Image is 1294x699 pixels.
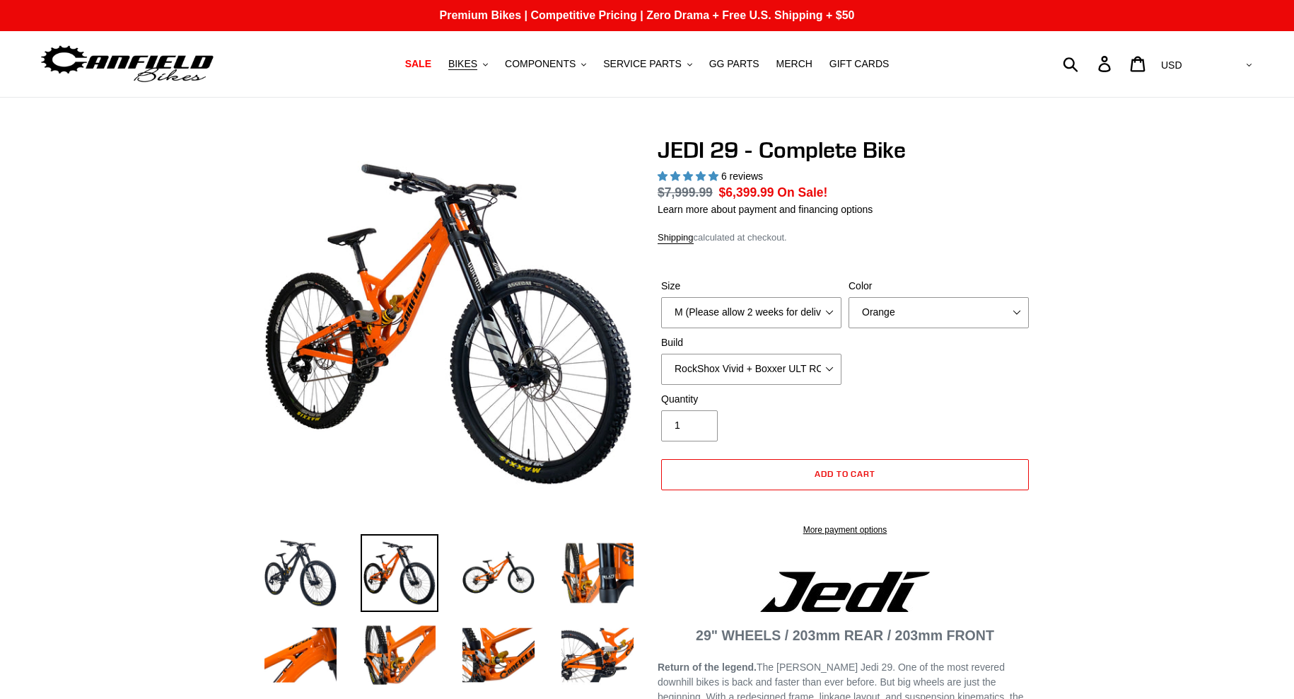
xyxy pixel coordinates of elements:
[262,616,339,694] img: Load image into Gallery viewer, JEDI 29 - Complete Bike
[776,58,812,70] span: MERCH
[661,279,841,294] label: Size
[658,204,873,215] a: Learn more about payment and financing options
[1071,48,1107,79] input: Search
[559,616,636,694] img: Load image into Gallery viewer, JEDI 29 - Complete Bike
[658,185,713,200] s: $7,999.99
[709,58,759,70] span: GG PARTS
[760,572,930,612] img: Jedi Logo
[661,392,841,407] label: Quantity
[559,534,636,612] img: Load image into Gallery viewer, JEDI 29 - Complete Bike
[603,58,681,70] span: SERVICE PARTS
[661,335,841,350] label: Build
[441,54,495,74] button: BIKES
[661,524,1029,536] a: More payment options
[777,183,827,202] span: On Sale!
[822,54,897,74] a: GIFT CARDS
[448,58,477,70] span: BIKES
[719,185,774,200] span: $6,399.99
[505,58,576,70] span: COMPONENTS
[829,58,890,70] span: GIFT CARDS
[702,54,767,74] a: GG PARTS
[460,534,537,612] img: Load image into Gallery viewer, JEDI 29 - Complete Bike
[815,468,876,479] span: Add to cart
[398,54,438,74] a: SALE
[262,534,339,612] img: Load image into Gallery viewer, JEDI 29 - Complete Bike
[721,171,763,182] span: 6 reviews
[361,616,438,694] img: Load image into Gallery viewer, JEDI 29 - Complete Bike
[849,279,1029,294] label: Color
[498,54,593,74] button: COMPONENTS
[39,42,216,86] img: Canfield Bikes
[658,231,1032,245] div: calculated at checkout.
[658,662,757,673] strong: Return of the legend.
[769,54,820,74] a: MERCH
[658,137,1032,163] h1: JEDI 29 - Complete Bike
[658,171,721,182] span: 5.00 stars
[696,628,994,643] strong: 29" WHEELS / 203mm REAR / 203mm FRONT
[405,58,431,70] span: SALE
[596,54,699,74] button: SERVICE PARTS
[658,232,694,244] a: Shipping
[460,616,537,694] img: Load image into Gallery viewer, JEDI 29 - Complete Bike
[661,459,1029,490] button: Add to cart
[361,534,438,612] img: Load image into Gallery viewer, JEDI 29 - Complete Bike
